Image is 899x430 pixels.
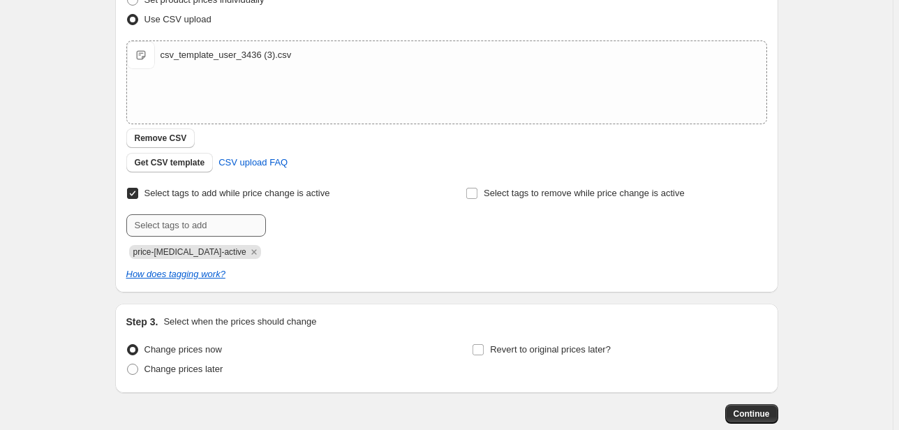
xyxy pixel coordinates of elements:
[126,128,195,148] button: Remove CSV
[135,133,187,144] span: Remove CSV
[248,246,260,258] button: Remove price-change-job-active
[126,269,225,279] a: How does tagging work?
[484,188,685,198] span: Select tags to remove while price change is active
[725,404,778,424] button: Continue
[161,48,292,62] div: csv_template_user_3436 (3).csv
[490,344,611,355] span: Revert to original prices later?
[163,315,316,329] p: Select when the prices should change
[133,247,246,257] span: price-change-job-active
[144,188,330,198] span: Select tags to add while price change is active
[210,151,296,174] a: CSV upload FAQ
[734,408,770,420] span: Continue
[144,14,211,24] span: Use CSV upload
[144,344,222,355] span: Change prices now
[126,153,214,172] button: Get CSV template
[135,157,205,168] span: Get CSV template
[126,214,266,237] input: Select tags to add
[144,364,223,374] span: Change prices later
[218,156,288,170] span: CSV upload FAQ
[126,315,158,329] h2: Step 3.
